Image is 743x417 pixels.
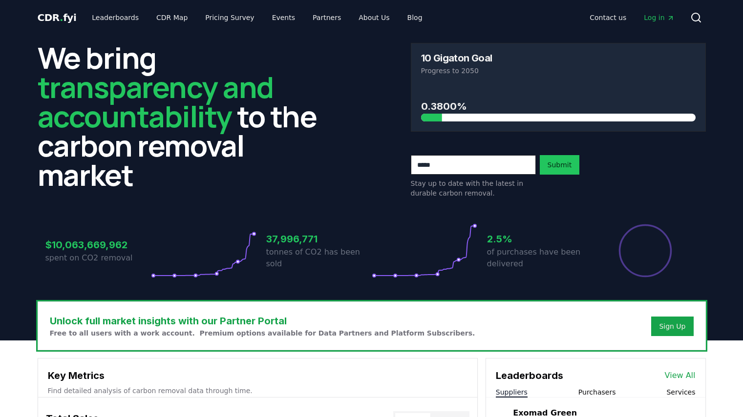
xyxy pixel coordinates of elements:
[651,317,693,336] button: Sign Up
[48,386,467,396] p: Find detailed analysis of carbon removal data through time.
[266,232,372,246] h3: 37,996,771
[84,9,147,26] a: Leaderboards
[149,9,195,26] a: CDR Map
[60,12,63,23] span: .
[266,246,372,270] p: tonnes of CO2 has been sold
[50,314,475,328] h3: Unlock full market insights with our Partner Portal
[84,9,430,26] nav: Main
[421,66,696,76] p: Progress to 2050
[582,9,634,26] a: Contact us
[665,370,696,381] a: View All
[496,368,563,383] h3: Leaderboards
[38,12,77,23] span: CDR fyi
[496,387,528,397] button: Suppliers
[582,9,682,26] nav: Main
[618,223,673,278] div: Percentage of sales delivered
[411,179,536,198] p: Stay up to date with the latest in durable carbon removal.
[45,238,151,252] h3: $10,063,669,962
[487,232,593,246] h3: 2.5%
[197,9,262,26] a: Pricing Survey
[421,99,696,114] h3: 0.3800%
[264,9,303,26] a: Events
[48,368,467,383] h3: Key Metrics
[636,9,682,26] a: Log in
[38,11,77,24] a: CDR.fyi
[50,328,475,338] p: Free to all users with a work account. Premium options available for Data Partners and Platform S...
[38,43,333,189] h2: We bring to the carbon removal market
[666,387,695,397] button: Services
[487,246,593,270] p: of purchases have been delivered
[421,53,492,63] h3: 10 Gigaton Goal
[305,9,349,26] a: Partners
[644,13,674,22] span: Log in
[351,9,397,26] a: About Us
[659,321,685,331] a: Sign Up
[578,387,616,397] button: Purchasers
[45,252,151,264] p: spent on CO2 removal
[540,155,580,175] button: Submit
[400,9,430,26] a: Blog
[38,67,274,136] span: transparency and accountability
